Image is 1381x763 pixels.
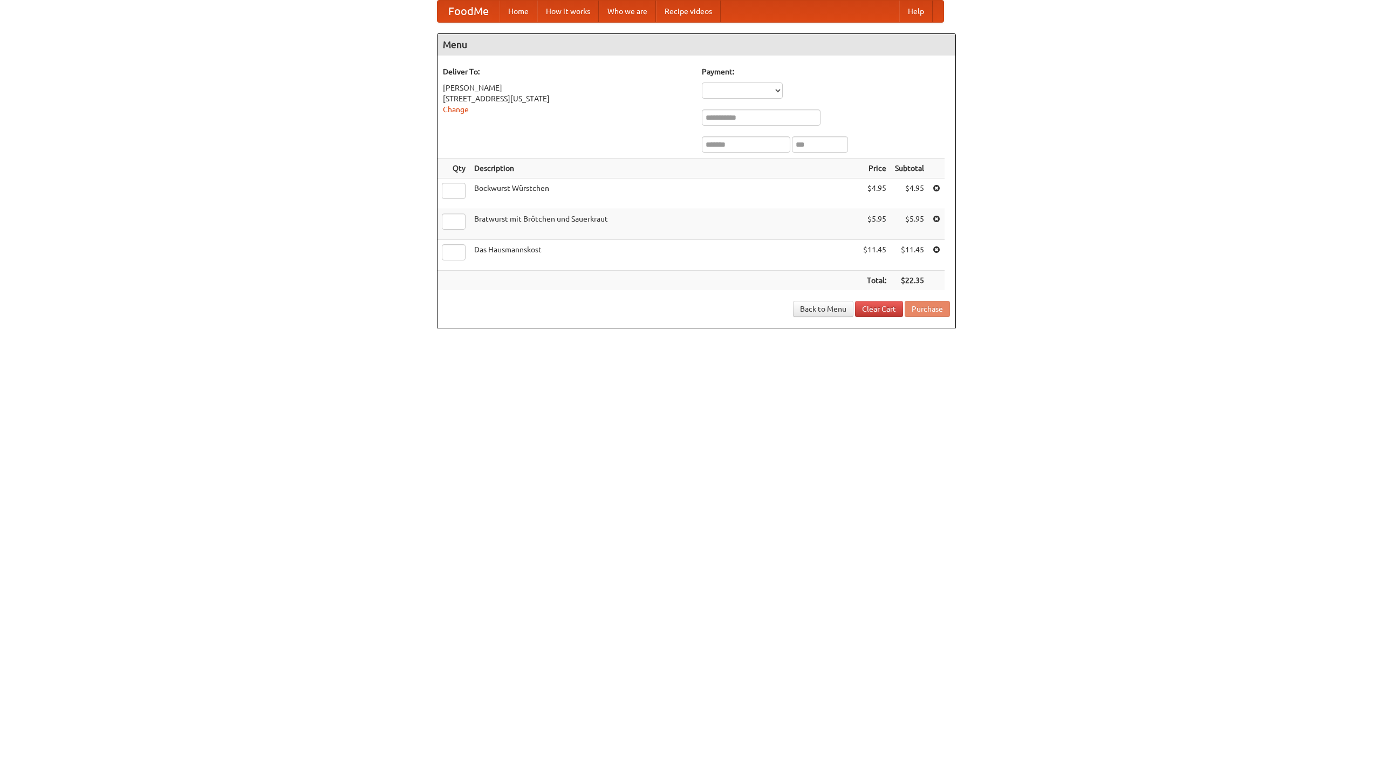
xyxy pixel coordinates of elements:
[859,159,891,178] th: Price
[537,1,599,22] a: How it works
[891,240,928,271] td: $11.45
[793,301,853,317] a: Back to Menu
[702,66,950,77] h5: Payment:
[437,1,500,22] a: FoodMe
[443,93,691,104] div: [STREET_ADDRESS][US_STATE]
[859,178,891,209] td: $4.95
[443,105,469,114] a: Change
[855,301,903,317] a: Clear Cart
[656,1,721,22] a: Recipe videos
[500,1,537,22] a: Home
[891,209,928,240] td: $5.95
[437,34,955,56] h4: Menu
[437,159,470,178] th: Qty
[891,178,928,209] td: $4.95
[443,83,691,93] div: [PERSON_NAME]
[470,240,859,271] td: Das Hausmannskost
[859,209,891,240] td: $5.95
[899,1,933,22] a: Help
[891,271,928,291] th: $22.35
[905,301,950,317] button: Purchase
[470,159,859,178] th: Description
[470,209,859,240] td: Bratwurst mit Brötchen und Sauerkraut
[859,271,891,291] th: Total:
[443,66,691,77] h5: Deliver To:
[470,178,859,209] td: Bockwurst Würstchen
[859,240,891,271] td: $11.45
[599,1,656,22] a: Who we are
[891,159,928,178] th: Subtotal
